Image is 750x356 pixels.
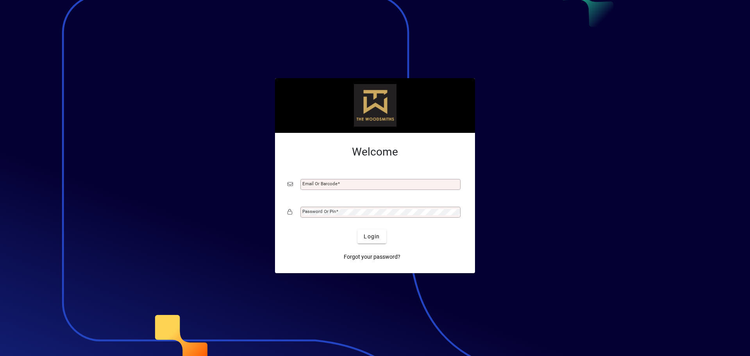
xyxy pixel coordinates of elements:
a: Forgot your password? [341,250,404,264]
h2: Welcome [287,145,462,159]
span: Login [364,233,380,241]
span: Forgot your password? [344,253,400,261]
mat-label: Email or Barcode [302,181,337,186]
button: Login [357,229,386,243]
mat-label: Password or Pin [302,209,336,214]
